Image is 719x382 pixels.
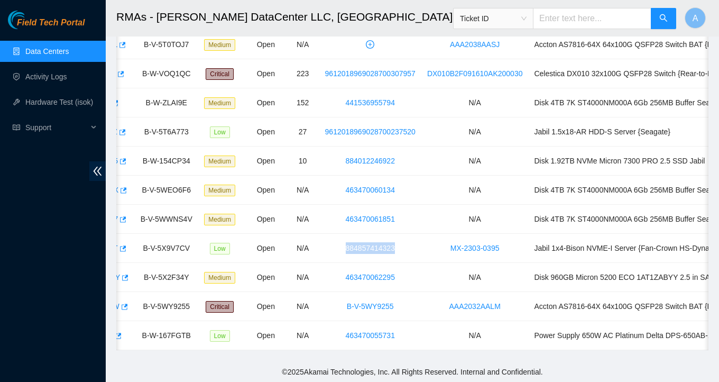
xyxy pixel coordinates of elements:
[287,147,319,176] td: 10
[287,292,319,321] td: N/A
[204,97,235,109] span: Medium
[449,302,501,311] a: AAA2032AALM
[245,234,287,263] td: Open
[134,263,198,292] td: B-V-5X2F34Y
[427,69,523,78] a: DX010B2F091610AK200030
[421,321,529,350] td: N/A
[651,8,676,29] button: search
[134,176,198,205] td: B-V-5WEO6F6
[325,128,416,136] a: 9612018969028700237520
[134,147,198,176] td: B-W-154CP34
[245,147,287,176] td: Open
[245,292,287,321] td: Open
[325,69,416,78] a: 9612018969028700307957
[245,117,287,147] td: Open
[346,215,395,223] a: 463470061851
[421,88,529,117] td: N/A
[346,157,395,165] a: 884012246922
[685,7,706,29] button: A
[17,18,85,28] span: Field Tech Portal
[421,176,529,205] td: N/A
[287,234,319,263] td: N/A
[421,205,529,234] td: N/A
[460,11,527,26] span: Ticket ID
[245,176,287,205] td: Open
[210,126,230,138] span: Low
[8,11,53,29] img: Akamai Technologies
[25,117,88,138] span: Support
[287,263,319,292] td: N/A
[450,244,500,252] a: MX-2303-0395
[134,292,198,321] td: B-V-5WY9255
[245,59,287,88] td: Open
[659,14,668,24] span: search
[134,205,198,234] td: B-V-5WWNS4V
[346,244,395,252] a: 884857414323
[347,302,394,311] a: B-V-5WY9255
[421,117,529,147] td: N/A
[346,273,395,281] a: 463470062295
[210,330,230,342] span: Low
[245,205,287,234] td: Open
[134,234,198,263] td: B-V-5X9V7CV
[287,117,319,147] td: 27
[287,205,319,234] td: N/A
[362,40,378,49] span: plus-circle
[245,88,287,117] td: Open
[204,185,235,196] span: Medium
[287,30,319,59] td: N/A
[8,19,85,33] a: Akamai TechnologiesField Tech Portal
[287,88,319,117] td: 152
[89,161,106,181] span: double-left
[134,117,198,147] td: B-V-5T6A773
[533,8,651,29] input: Enter text here...
[362,36,379,53] button: plus-circle
[245,30,287,59] td: Open
[206,68,234,80] span: Critical
[210,243,230,254] span: Low
[25,47,69,56] a: Data Centers
[421,147,529,176] td: N/A
[346,98,395,107] a: 441536955794
[346,331,395,340] a: 463470055731
[13,124,20,131] span: read
[450,40,500,49] a: AAA2038AASJ
[25,72,67,81] a: Activity Logs
[204,214,235,225] span: Medium
[693,12,698,25] span: A
[206,301,234,313] span: Critical
[287,176,319,205] td: N/A
[134,321,198,350] td: B-W-167FGTB
[245,321,287,350] td: Open
[287,59,319,88] td: 223
[204,39,235,51] span: Medium
[287,321,319,350] td: N/A
[204,272,235,284] span: Medium
[204,156,235,167] span: Medium
[421,263,529,292] td: N/A
[25,98,93,106] a: Hardware Test (isok)
[346,186,395,194] a: 463470060134
[134,30,198,59] td: B-V-5T0TOJ7
[245,263,287,292] td: Open
[134,88,198,117] td: B-W-ZLAI9E
[134,59,198,88] td: B-W-VOQ1QC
